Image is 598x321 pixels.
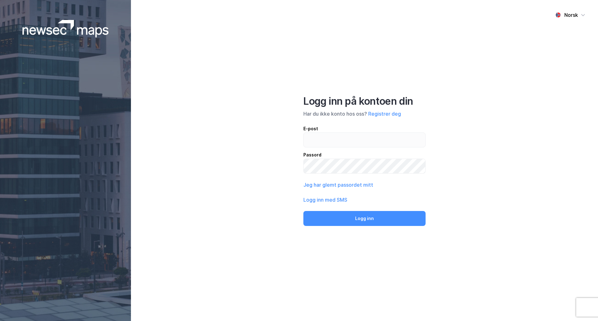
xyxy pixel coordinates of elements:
[567,291,598,321] iframe: Chat Widget
[303,181,373,189] button: Jeg har glemt passordet mitt
[303,211,426,226] button: Logg inn
[303,125,426,132] div: E-post
[303,110,426,117] div: Har du ikke konto hos oss?
[368,110,401,117] button: Registrer deg
[303,95,426,108] div: Logg inn på kontoen din
[564,11,578,19] div: Norsk
[22,20,109,37] img: logoWhite.bf58a803f64e89776f2b079ca2356427.svg
[303,151,426,159] div: Passord
[303,196,347,204] button: Logg inn med SMS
